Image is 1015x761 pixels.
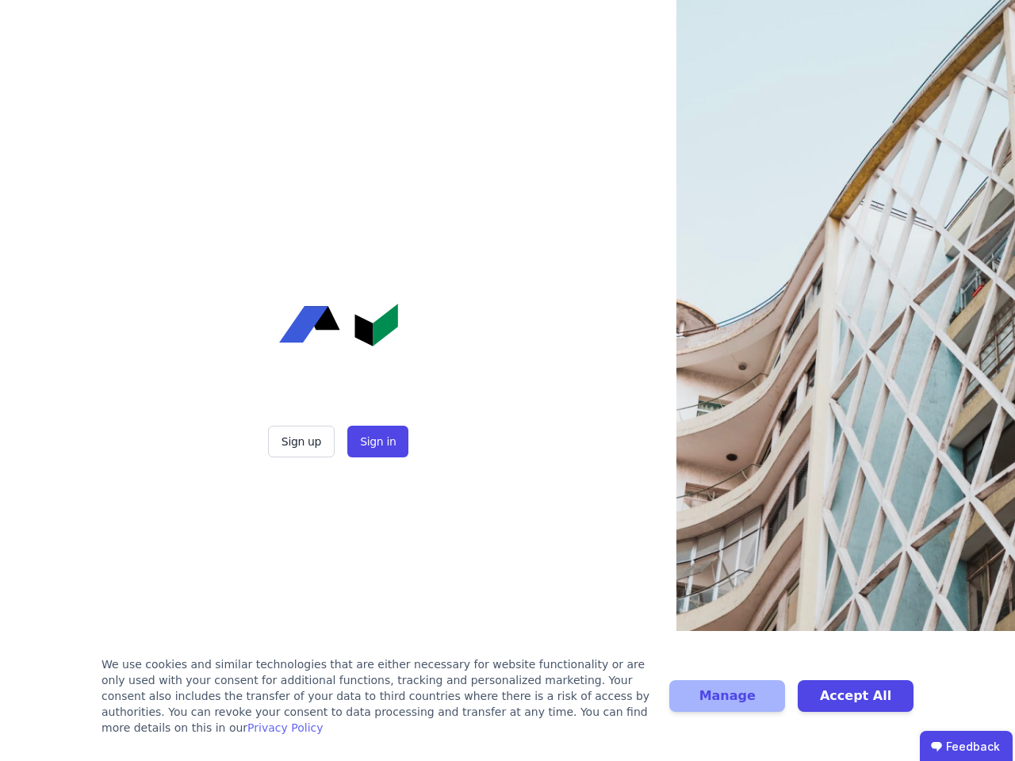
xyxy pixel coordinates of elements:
div: We use cookies and similar technologies that are either necessary for website functionality or ar... [101,656,650,736]
img: Concular [279,304,398,346]
button: Sign up [268,426,335,457]
button: Manage [669,680,785,712]
a: Privacy Policy [247,721,323,734]
button: Accept All [798,680,913,712]
button: Sign in [347,426,408,457]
